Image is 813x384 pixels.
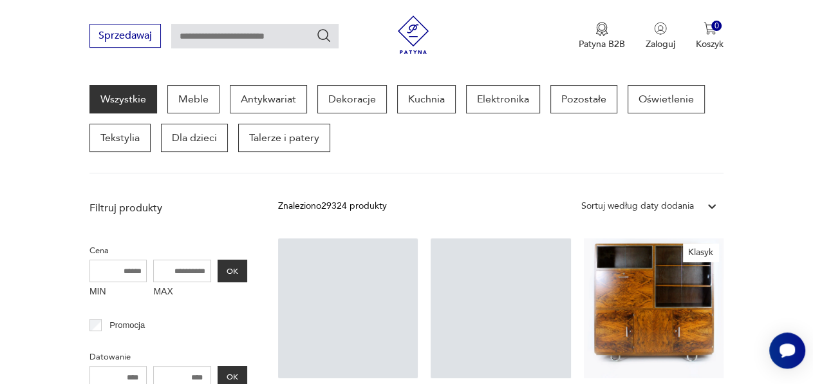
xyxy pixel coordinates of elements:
[696,22,724,50] button: 0Koszyk
[218,260,247,282] button: OK
[466,85,540,113] a: Elektronika
[89,85,157,113] a: Wszystkie
[397,85,456,113] a: Kuchnia
[394,15,433,54] img: Patyna - sklep z meblami i dekoracjami vintage
[167,85,220,113] a: Meble
[89,124,151,152] a: Tekstylia
[109,318,145,332] p: Promocja
[581,199,694,213] div: Sortuj według daty dodania
[89,350,247,364] p: Datowanie
[278,199,387,213] div: Znaleziono 29324 produkty
[317,85,387,113] a: Dekoracje
[579,22,625,50] button: Patyna B2B
[89,282,147,303] label: MIN
[238,124,330,152] a: Talerze i patery
[769,332,805,369] iframe: Smartsupp widget button
[654,22,667,35] img: Ikonka użytkownika
[646,38,675,50] p: Zaloguj
[579,38,625,50] p: Patyna B2B
[89,201,247,215] p: Filtruj produkty
[89,244,247,258] p: Cena
[711,21,722,32] div: 0
[153,282,211,303] label: MAX
[704,22,716,35] img: Ikona koszyka
[696,38,724,50] p: Koszyk
[550,85,617,113] a: Pozostałe
[646,22,675,50] button: Zaloguj
[161,124,228,152] a: Dla dzieci
[89,32,161,41] a: Sprzedawaj
[579,22,625,50] a: Ikona medaluPatyna B2B
[230,85,307,113] a: Antykwariat
[89,24,161,48] button: Sprzedawaj
[316,28,332,43] button: Szukaj
[595,22,608,36] img: Ikona medalu
[628,85,705,113] a: Oświetlenie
